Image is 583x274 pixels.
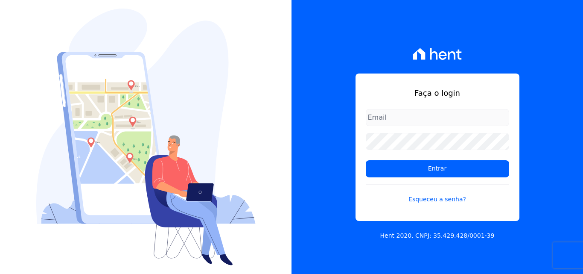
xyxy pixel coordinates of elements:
img: Login [36,9,256,265]
input: Entrar [366,160,509,177]
a: Esqueceu a senha? [366,184,509,204]
input: Email [366,109,509,126]
h1: Faça o login [366,87,509,99]
p: Hent 2020. CNPJ: 35.429.428/0001-39 [380,231,495,240]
